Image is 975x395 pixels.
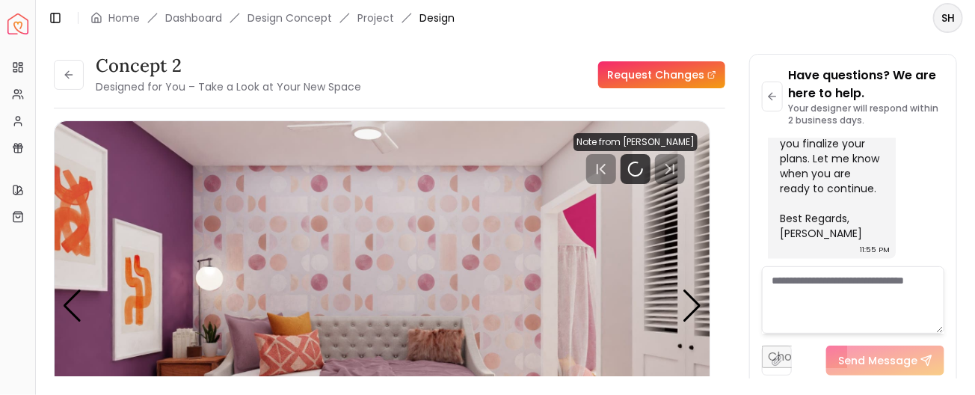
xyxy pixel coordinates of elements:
a: Spacejoy [7,13,28,34]
img: Spacejoy Logo [7,13,28,34]
a: Dashboard [165,10,222,25]
div: Hi [PERSON_NAME], I totally understand and have no problem holding off until you finalize your pl... [780,61,881,241]
button: SH [933,3,963,33]
p: Your designer will respond within 2 business days. [789,102,944,126]
div: Note from [PERSON_NAME] [573,133,698,151]
span: SH [935,4,962,31]
li: Design Concept [247,10,332,25]
span: Design [419,10,455,25]
a: Request Changes [598,61,725,88]
div: 11:55 PM [860,242,890,257]
a: Home [108,10,140,25]
p: Have questions? We are here to help. [789,67,944,102]
div: Next slide [682,290,702,322]
nav: breadcrumb [90,10,455,25]
a: Project [357,10,394,25]
small: Designed for You – Take a Look at Your New Space [96,79,361,94]
div: Previous slide [62,290,82,322]
h3: Concept 2 [96,54,361,78]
